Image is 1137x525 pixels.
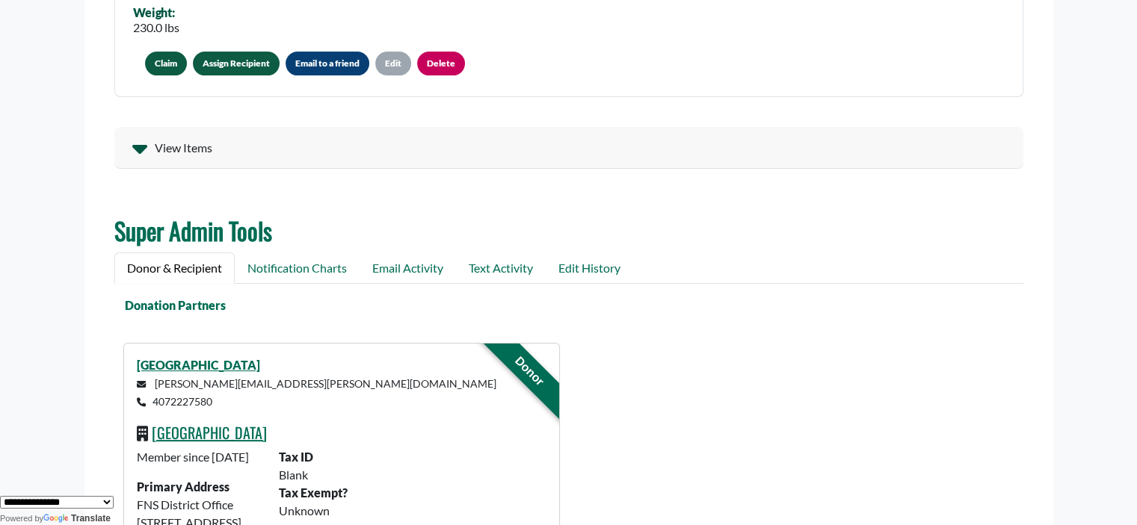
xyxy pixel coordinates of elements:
a: Edit [375,52,411,75]
a: Translate [43,513,111,524]
button: Claim [145,52,187,75]
a: Delete [417,52,465,75]
button: Email to a friend [286,52,369,75]
div: Weight: [133,6,179,19]
div: Donor [467,309,591,432]
span: View Items [155,139,212,157]
a: Assign Recipient [193,52,280,75]
small: [PERSON_NAME][EMAIL_ADDRESS][PERSON_NAME][DOMAIN_NAME] 4072227580 [137,377,496,408]
a: Notification Charts [235,252,360,284]
a: [GEOGRAPHIC_DATA] [137,358,260,372]
b: Tax Exempt? [279,485,348,500]
a: Edit History [546,252,633,284]
b: Tax ID [279,450,313,464]
div: Donation Partners [105,296,1014,314]
h2: Super Admin Tools [114,217,1023,245]
div: 230.0 lbs [133,19,179,37]
img: Google Translate [43,514,71,524]
p: Member since [DATE] [137,448,261,466]
a: Donor & Recipient [114,252,235,284]
strong: Primary Address [137,479,229,494]
div: Blank [270,466,555,484]
a: Text Activity [456,252,546,284]
a: Email Activity [360,252,456,284]
a: [GEOGRAPHIC_DATA] [152,421,267,444]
